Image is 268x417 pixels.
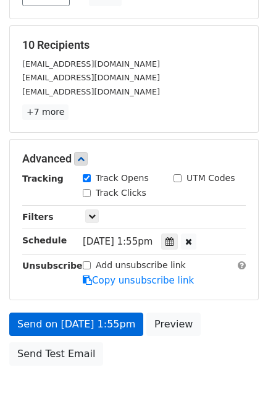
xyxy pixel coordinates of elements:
[22,152,246,166] h5: Advanced
[96,172,149,185] label: Track Opens
[22,174,64,183] strong: Tracking
[83,275,194,286] a: Copy unsubscribe link
[206,358,268,417] iframe: Chat Widget
[22,212,54,222] strong: Filters
[9,313,143,336] a: Send on [DATE] 1:55pm
[96,259,186,272] label: Add unsubscribe link
[186,172,235,185] label: UTM Codes
[22,235,67,245] strong: Schedule
[146,313,201,336] a: Preview
[83,236,153,247] span: [DATE] 1:55pm
[96,187,146,200] label: Track Clicks
[22,261,83,271] strong: Unsubscribe
[22,38,246,52] h5: 10 Recipients
[22,87,160,96] small: [EMAIL_ADDRESS][DOMAIN_NAME]
[22,104,69,120] a: +7 more
[22,73,160,82] small: [EMAIL_ADDRESS][DOMAIN_NAME]
[9,342,103,366] a: Send Test Email
[22,59,160,69] small: [EMAIL_ADDRESS][DOMAIN_NAME]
